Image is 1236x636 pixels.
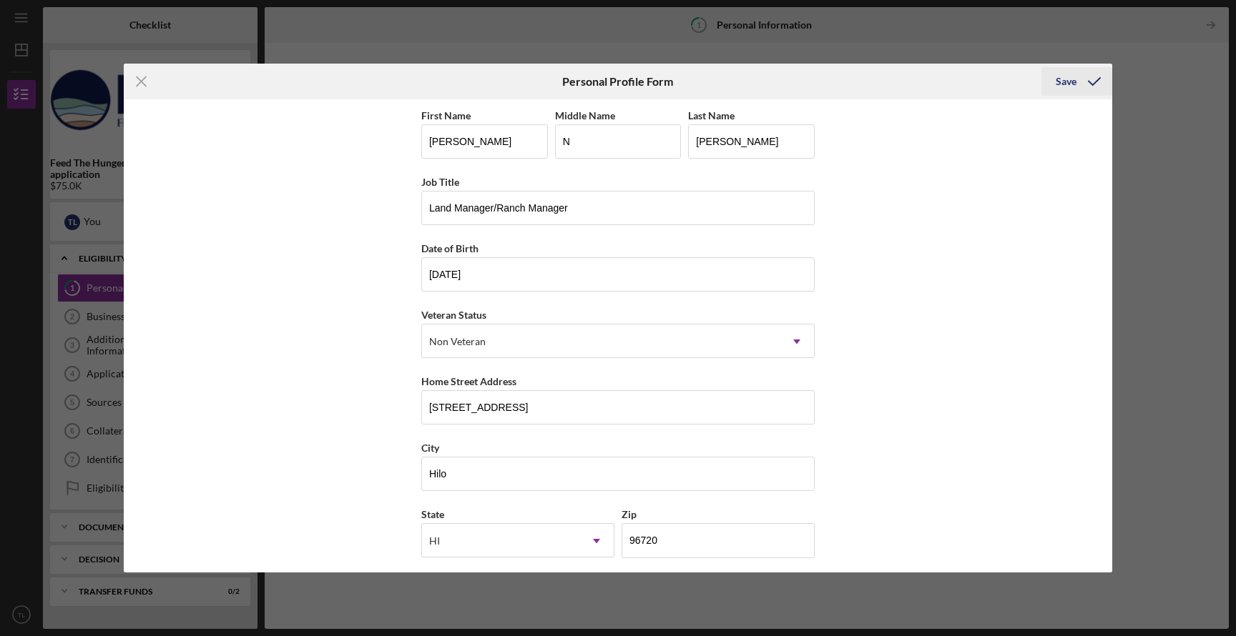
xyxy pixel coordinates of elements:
[429,336,486,347] div: Non Veteran
[421,375,516,387] label: Home Street Address
[421,242,479,254] label: Date of Birth
[429,535,440,547] div: HI
[555,109,615,121] label: Middle Name
[1056,67,1076,96] div: Save
[1041,67,1112,96] button: Save
[421,442,439,454] label: City
[562,75,673,88] h6: Personal Profile Form
[421,176,459,188] label: Job Title
[622,508,637,520] label: Zip
[421,109,471,121] label: First Name
[688,109,735,121] label: Last Name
